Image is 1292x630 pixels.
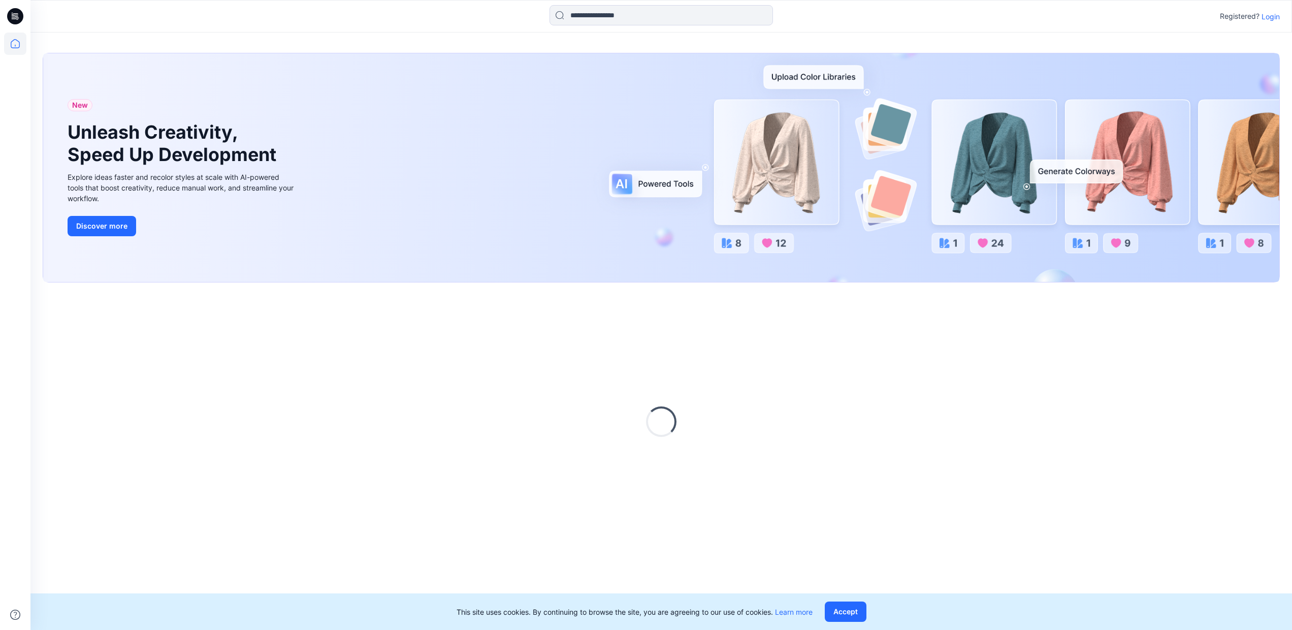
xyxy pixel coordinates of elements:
[72,99,88,111] span: New
[68,172,296,204] div: Explore ideas faster and recolor styles at scale with AI-powered tools that boost creativity, red...
[825,602,866,622] button: Accept
[457,607,813,617] p: This site uses cookies. By continuing to browse the site, you are agreeing to our use of cookies.
[68,216,136,236] button: Discover more
[68,216,296,236] a: Discover more
[68,121,281,165] h1: Unleash Creativity, Speed Up Development
[1262,11,1280,22] p: Login
[775,608,813,616] a: Learn more
[1220,10,1259,22] p: Registered?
